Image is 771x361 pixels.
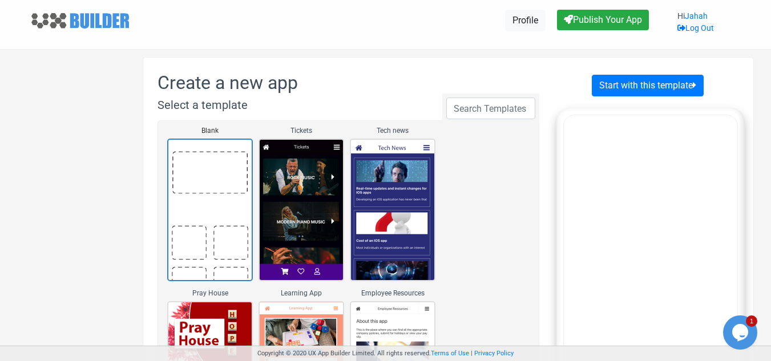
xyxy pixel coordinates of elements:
span: Learning App [260,288,343,298]
h3: Select a template [158,98,539,112]
button: Publish Your App [557,10,649,30]
span: Employee Resources [351,288,434,298]
a: Terms of Use [431,350,469,357]
span: Pray House [168,288,252,298]
div: Hi [677,10,714,43]
a: Log Out [677,23,714,33]
img: UX Builder [29,9,131,33]
button: Start with this template [592,75,704,96]
span: Blank [168,125,252,136]
a: Privacy Policy [474,350,514,357]
span: Tech news [351,125,434,136]
span: Tickets [260,125,343,136]
iframe: chat widget [723,315,760,350]
h2: Create a new app [158,72,539,94]
a: Jahah [685,11,708,21]
input: Search Templates [446,98,535,119]
a: Profile [505,10,546,31]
